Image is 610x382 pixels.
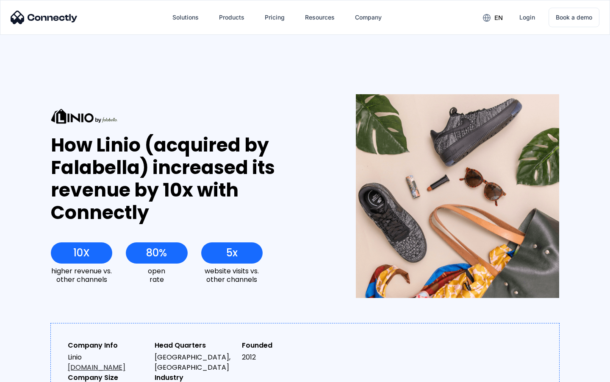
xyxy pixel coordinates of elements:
div: 5x [226,247,238,259]
ul: Language list [17,367,51,379]
div: 10X [73,247,90,259]
div: [GEOGRAPHIC_DATA], [GEOGRAPHIC_DATA] [155,352,235,373]
div: en [494,12,503,24]
div: Company Info [68,340,148,351]
div: Founded [242,340,322,351]
div: Login [519,11,535,23]
div: Linio [68,352,148,373]
div: Solutions [172,11,199,23]
div: open rate [126,267,187,283]
aside: Language selected: English [8,367,51,379]
div: Resources [305,11,335,23]
div: 2012 [242,352,322,362]
a: Book a demo [549,8,599,27]
a: [DOMAIN_NAME] [68,362,125,372]
div: Head Quarters [155,340,235,351]
a: Pricing [258,7,291,28]
a: Login [513,7,542,28]
div: higher revenue vs. other channels [51,267,112,283]
div: website visits vs. other channels [201,267,263,283]
div: How Linio (acquired by Falabella) increased its revenue by 10x with Connectly [51,134,325,224]
div: Pricing [265,11,285,23]
div: 80% [146,247,167,259]
img: Connectly Logo [11,11,78,24]
div: Company [355,11,382,23]
div: Products [219,11,244,23]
